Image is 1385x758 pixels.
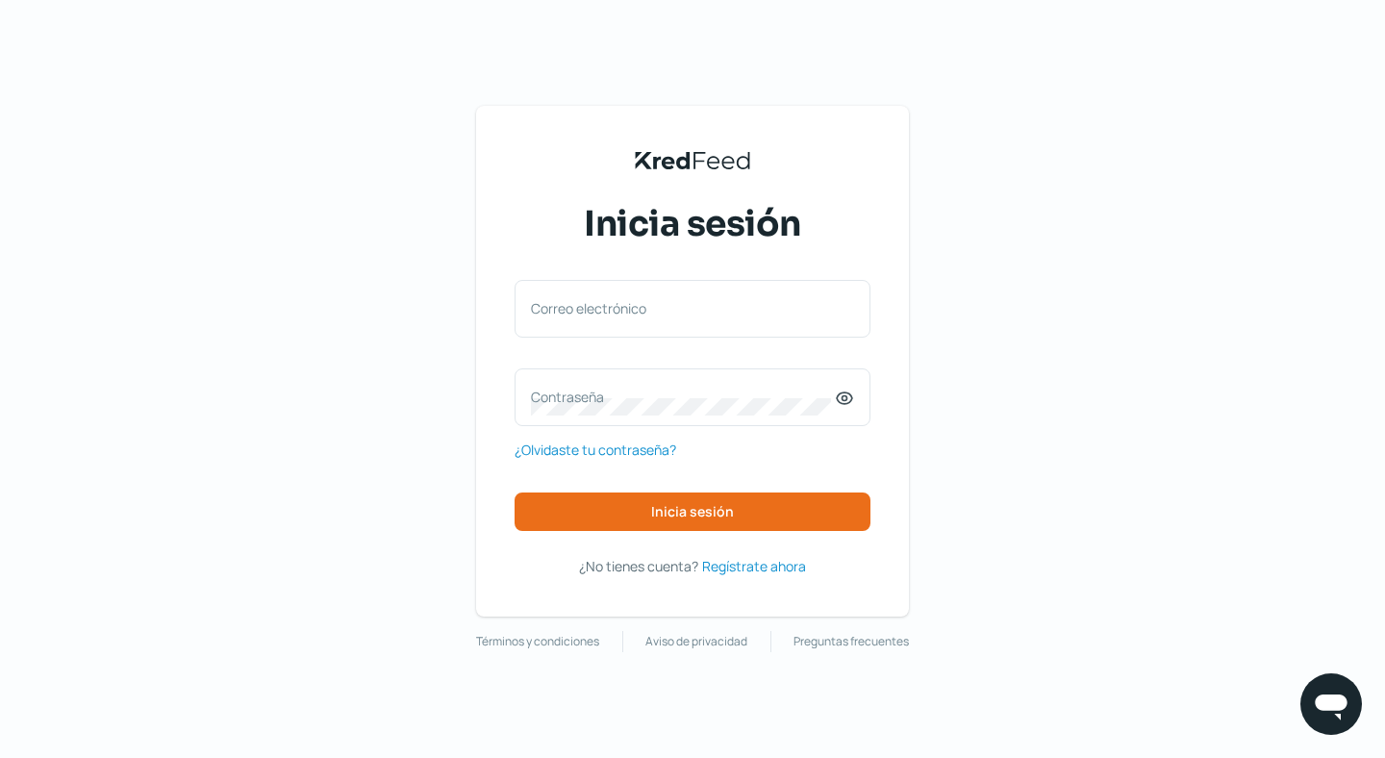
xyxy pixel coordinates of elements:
button: Inicia sesión [515,493,870,531]
a: Aviso de privacidad [645,631,747,652]
a: Regístrate ahora [702,554,806,578]
span: Inicia sesión [651,505,734,518]
a: Términos y condiciones [476,631,599,652]
label: Correo electrónico [531,299,835,317]
a: Preguntas frecuentes [793,631,909,652]
img: chatIcon [1312,685,1350,723]
a: ¿Olvidaste tu contraseña? [515,438,676,462]
span: Inicia sesión [584,200,801,248]
label: Contraseña [531,388,835,406]
span: ¿No tienes cuenta? [579,557,698,575]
